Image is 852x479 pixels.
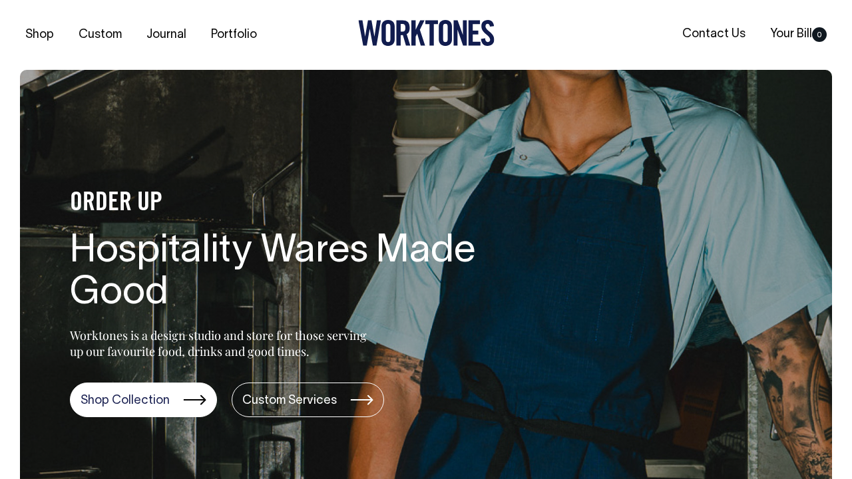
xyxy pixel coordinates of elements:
[73,24,127,46] a: Custom
[765,23,832,45] a: Your Bill0
[677,23,751,45] a: Contact Us
[141,24,192,46] a: Journal
[70,327,373,359] p: Worktones is a design studio and store for those serving up our favourite food, drinks and good t...
[20,24,59,46] a: Shop
[70,231,496,316] h1: Hospitality Wares Made Good
[812,27,827,42] span: 0
[232,383,384,417] a: Custom Services
[206,24,262,46] a: Portfolio
[70,190,496,218] h4: ORDER UP
[70,383,217,417] a: Shop Collection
